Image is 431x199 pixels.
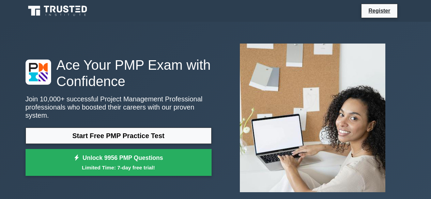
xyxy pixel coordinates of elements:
[26,128,212,144] a: Start Free PMP Practice Test
[34,164,203,171] small: Limited Time: 7-day free trial!
[364,6,394,15] a: Register
[26,57,212,89] h1: Ace Your PMP Exam with Confidence
[26,149,212,176] a: Unlock 9956 PMP QuestionsLimited Time: 7-day free trial!
[26,95,212,119] p: Join 10,000+ successful Project Management Professional professionals who boosted their careers w...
